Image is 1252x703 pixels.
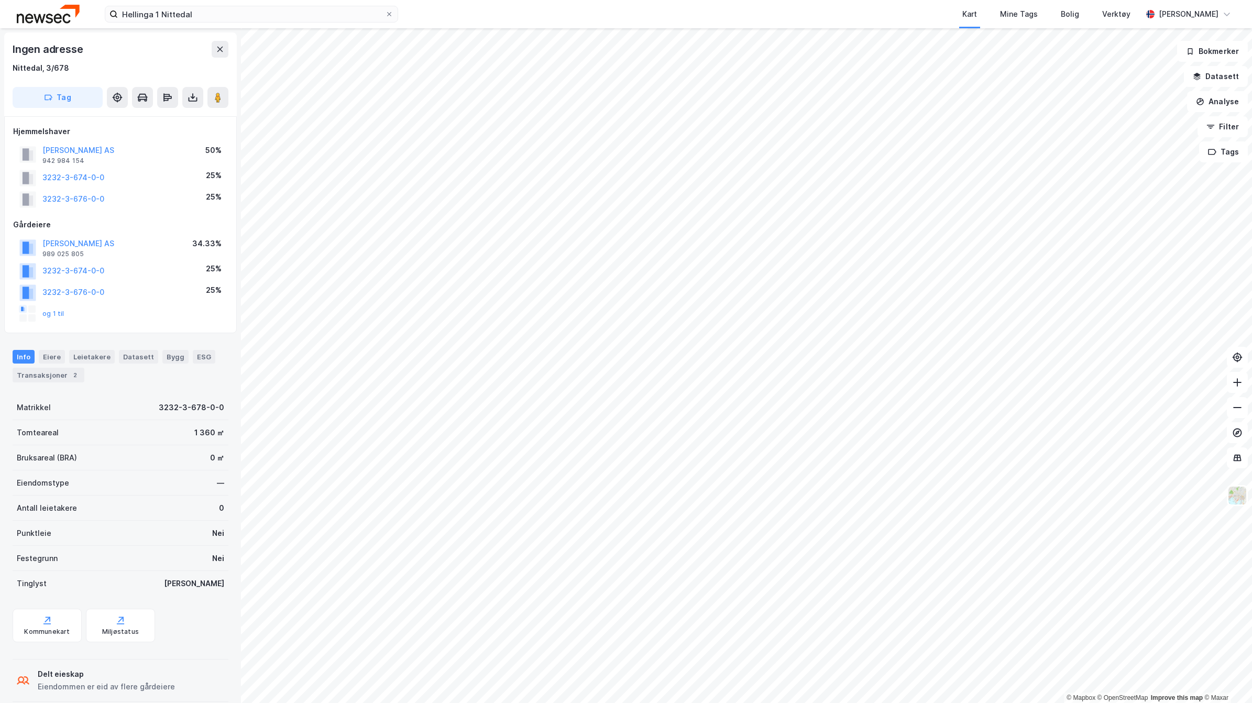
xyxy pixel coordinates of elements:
[212,527,224,540] div: Nei
[206,262,222,275] div: 25%
[13,87,103,108] button: Tag
[210,452,224,464] div: 0 ㎡
[1159,8,1218,20] div: [PERSON_NAME]
[38,668,175,680] div: Delt eieskap
[38,680,175,693] div: Eiendommen er eid av flere gårdeiere
[1187,91,1248,112] button: Analyse
[219,502,224,514] div: 0
[1199,141,1248,162] button: Tags
[1067,694,1095,701] a: Mapbox
[69,350,115,364] div: Leietakere
[17,577,47,590] div: Tinglyst
[17,452,77,464] div: Bruksareal (BRA)
[205,144,222,157] div: 50%
[13,41,85,58] div: Ingen adresse
[70,370,80,380] div: 2
[13,125,228,138] div: Hjemmelshaver
[194,426,224,439] div: 1 360 ㎡
[1061,8,1079,20] div: Bolig
[1177,41,1248,62] button: Bokmerker
[164,577,224,590] div: [PERSON_NAME]
[1102,8,1130,20] div: Verktøy
[1000,8,1038,20] div: Mine Tags
[17,502,77,514] div: Antall leietakere
[102,628,139,636] div: Miljøstatus
[1227,486,1247,506] img: Z
[212,552,224,565] div: Nei
[206,169,222,182] div: 25%
[206,191,222,203] div: 25%
[13,62,69,74] div: Nittedal, 3/678
[962,8,977,20] div: Kart
[13,350,35,364] div: Info
[192,237,222,250] div: 34.33%
[206,284,222,296] div: 25%
[17,5,80,23] img: newsec-logo.f6e21ccffca1b3a03d2d.png
[42,157,84,165] div: 942 984 154
[217,477,224,489] div: —
[13,218,228,231] div: Gårdeiere
[1198,116,1248,137] button: Filter
[1200,653,1252,703] iframe: Chat Widget
[1184,66,1248,87] button: Datasett
[24,628,70,636] div: Kommunekart
[1097,694,1148,701] a: OpenStreetMap
[42,250,84,258] div: 989 025 805
[17,527,51,540] div: Punktleie
[162,350,189,364] div: Bygg
[13,368,84,382] div: Transaksjoner
[159,401,224,414] div: 3232-3-678-0-0
[17,401,51,414] div: Matrikkel
[39,350,65,364] div: Eiere
[17,552,58,565] div: Festegrunn
[1151,694,1203,701] a: Improve this map
[119,350,158,364] div: Datasett
[17,477,69,489] div: Eiendomstype
[17,426,59,439] div: Tomteareal
[193,350,215,364] div: ESG
[1200,653,1252,703] div: Kontrollprogram for chat
[118,6,385,22] input: Søk på adresse, matrikkel, gårdeiere, leietakere eller personer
